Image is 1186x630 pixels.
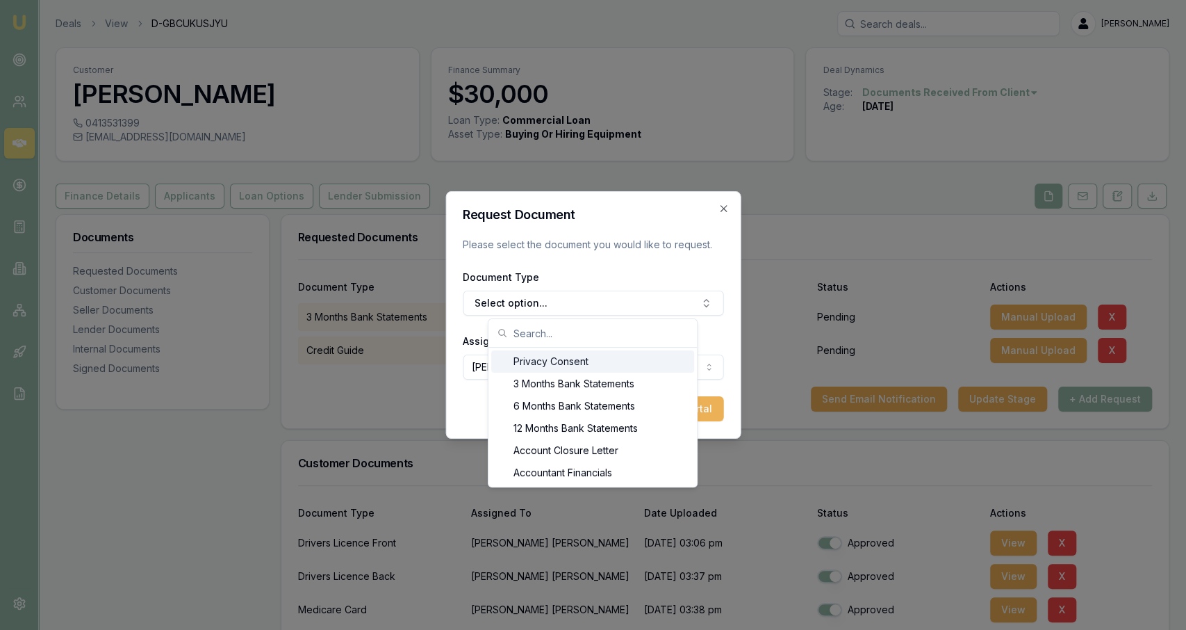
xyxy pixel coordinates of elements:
[491,439,694,462] div: Account Closure Letter
[513,319,689,347] input: Search...
[491,462,694,484] div: Accountant Financials
[491,373,694,395] div: 3 Months Bank Statements
[491,395,694,417] div: 6 Months Bank Statements
[463,271,539,283] label: Document Type
[491,417,694,439] div: 12 Months Bank Statements
[488,348,697,487] div: Search...
[463,238,723,252] p: Please select the document you would like to request.
[491,350,694,373] div: Privacy Consent
[463,335,539,347] label: Assigned Client
[463,209,723,221] h2: Request Document
[491,484,694,506] div: Accountant Letter
[463,291,723,316] button: Select option...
